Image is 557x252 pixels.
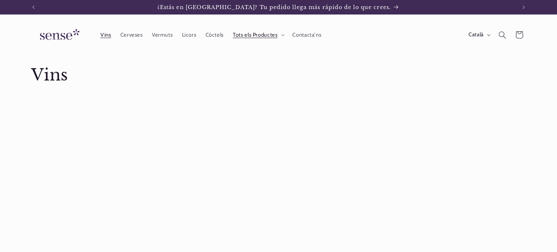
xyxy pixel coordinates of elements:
span: Català [469,31,484,39]
span: Licors [182,32,197,38]
a: Sense [28,22,88,48]
a: Vermuts [147,27,177,43]
span: Tots els Productes [233,32,277,38]
span: ¿Estás en [GEOGRAPHIC_DATA]? Tu pedido llega más rápido de lo que crees. [157,4,391,11]
a: Cerveses [116,27,147,43]
a: Licors [177,27,201,43]
button: Català [464,28,494,42]
span: Vins [100,32,111,38]
span: Cerveses [120,32,143,38]
h1: Vins [31,65,526,86]
summary: Cerca [494,26,511,43]
span: Contacta'ns [292,32,321,38]
summary: Tots els Productes [228,27,288,43]
span: Còctels [206,32,224,38]
span: Vermuts [152,32,173,38]
img: Sense [31,25,86,45]
a: Còctels [201,27,228,43]
a: Contacta'ns [288,27,326,43]
a: Vins [96,27,116,43]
